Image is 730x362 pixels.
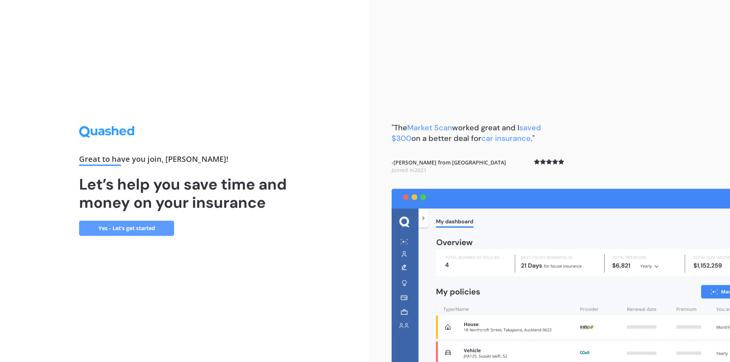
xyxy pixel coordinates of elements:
[79,175,290,212] h1: Let’s help you save time and money on your insurance
[481,133,531,143] span: car insurance
[392,159,506,174] b: - [PERSON_NAME] from [GEOGRAPHIC_DATA]
[79,155,290,166] div: Great to have you join , [PERSON_NAME] !
[79,221,174,236] a: Yes - Let’s get started
[392,189,730,362] img: dashboard.webp
[392,123,541,143] b: "The worked great and I on a better deal for ."
[392,123,541,143] span: saved $300
[392,166,427,174] span: Joined in 2021
[407,123,452,133] span: Market Scan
